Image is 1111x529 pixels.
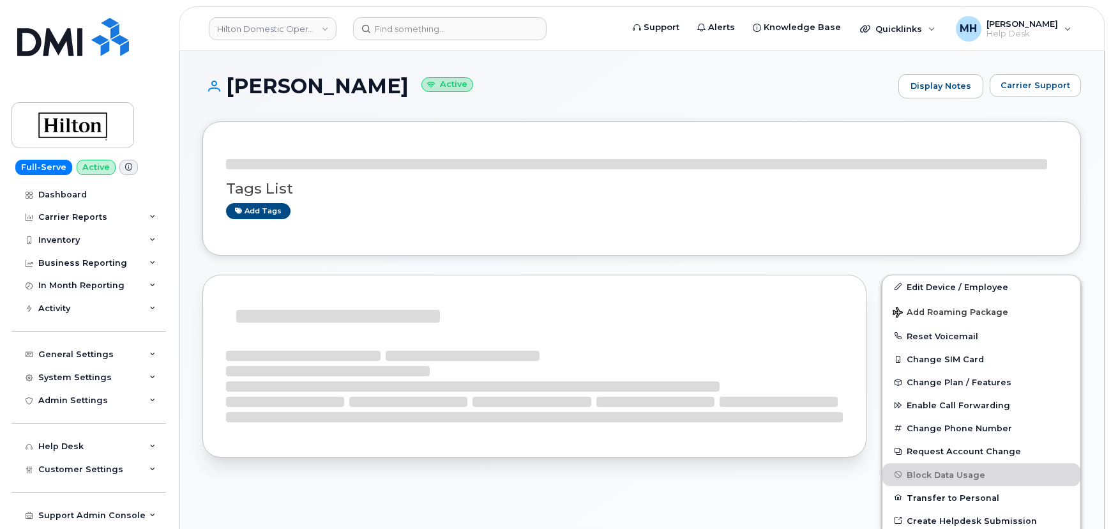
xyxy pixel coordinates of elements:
button: Add Roaming Package [882,298,1080,325]
span: Add Roaming Package [893,307,1008,319]
h1: [PERSON_NAME] [202,75,892,97]
button: Change SIM Card [882,348,1080,371]
button: Change Plan / Features [882,371,1080,394]
button: Carrier Support [990,74,1081,97]
button: Enable Call Forwarding [882,394,1080,417]
span: Enable Call Forwarding [907,401,1010,410]
button: Reset Voicemail [882,325,1080,348]
button: Change Phone Number [882,417,1080,440]
button: Block Data Usage [882,463,1080,486]
span: Carrier Support [1001,79,1070,91]
button: Transfer to Personal [882,486,1080,509]
h3: Tags List [226,181,1057,197]
button: Request Account Change [882,440,1080,463]
a: Display Notes [898,74,983,98]
span: Change Plan / Features [907,378,1011,387]
small: Active [421,77,473,92]
a: Add tags [226,203,291,219]
a: Edit Device / Employee [882,275,1080,298]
